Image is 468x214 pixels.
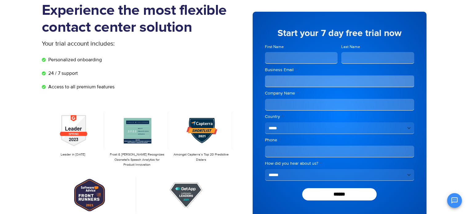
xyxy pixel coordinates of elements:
[42,2,234,36] h1: Experience the most flexible contact center solution
[265,137,414,143] label: Phone
[265,160,414,167] label: How did you hear about us?
[47,70,78,77] span: 24 / 7 support
[47,83,114,91] span: Access to all premium features
[45,152,101,157] p: Leader in [DATE]
[265,44,338,50] label: First Name
[265,90,414,96] label: Company Name
[42,39,188,48] p: Your trial account includes:
[109,152,165,168] p: Frost & [PERSON_NAME] Recognizes Ozonetel's Speech Analytics for Product Innovation
[265,67,414,73] label: Business Email
[265,114,414,120] label: Country
[341,44,414,50] label: Last Name
[173,152,229,162] p: Amongst Capterra’s Top 20 Predictive Dialers
[47,56,102,63] span: Personalized onboarding
[265,29,414,38] h5: Start your 7 day free trial now
[447,193,462,208] button: Open chat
